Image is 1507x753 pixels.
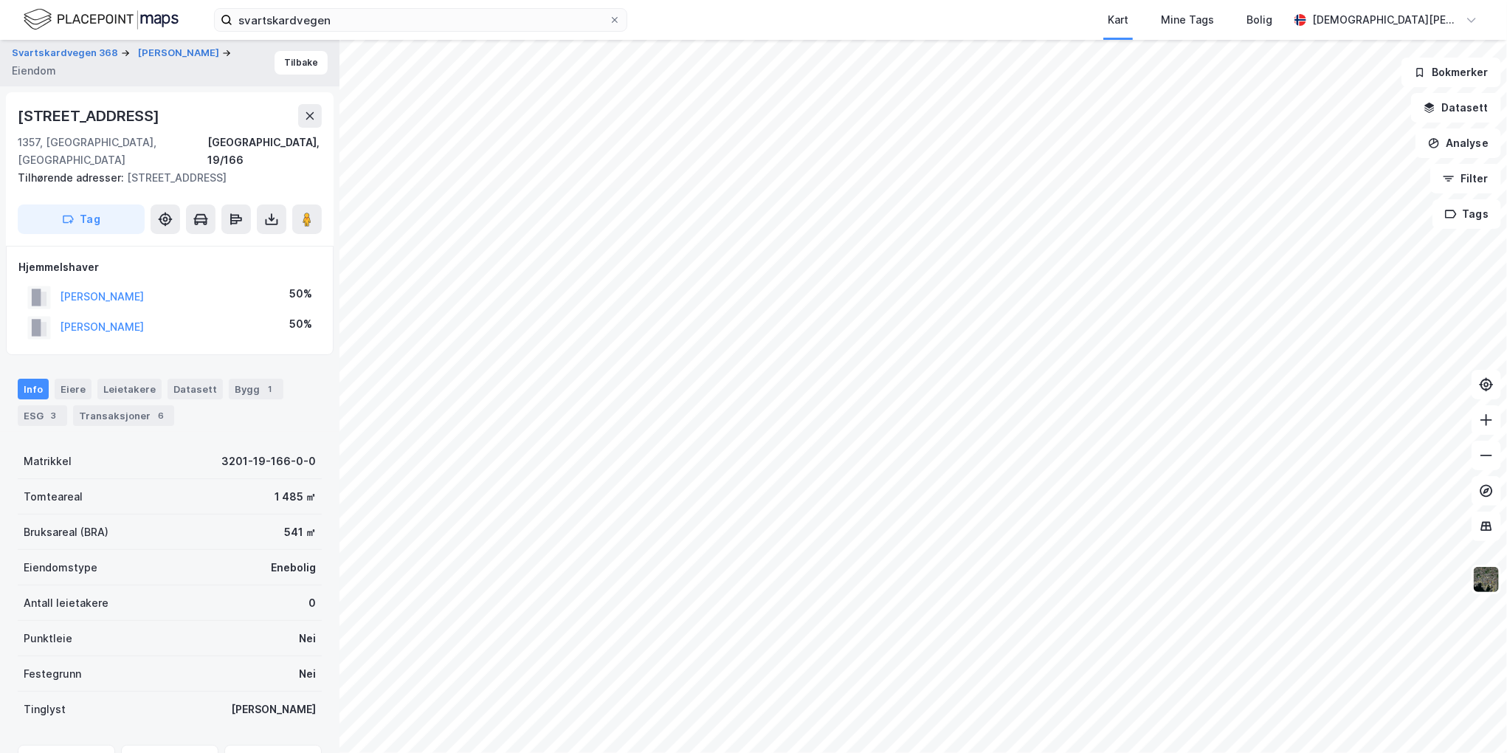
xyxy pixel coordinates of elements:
div: 50% [289,315,312,333]
img: 9k= [1472,565,1500,594]
div: Hjemmelshaver [18,258,321,276]
button: Svartskardvegen 368 [12,46,121,61]
div: Info [18,379,49,399]
button: Tag [18,204,145,234]
button: [PERSON_NAME] [138,46,222,61]
div: Bruksareal (BRA) [24,523,108,541]
button: Tilbake [275,51,328,75]
div: Eiere [55,379,92,399]
div: Festegrunn [24,665,81,683]
div: 1 485 ㎡ [275,488,316,506]
span: Tilhørende adresser: [18,171,127,184]
div: 0 [308,594,316,612]
div: Nei [299,665,316,683]
div: 6 [154,408,168,423]
button: Filter [1430,164,1501,193]
div: ESG [18,405,67,426]
div: [GEOGRAPHIC_DATA], 19/166 [207,134,322,169]
div: 3 [46,408,61,423]
img: logo.f888ab2527a4732fd821a326f86c7f29.svg [24,7,179,32]
div: Eiendomstype [24,559,97,577]
div: Punktleie [24,630,72,647]
button: Datasett [1411,93,1501,123]
div: Enebolig [271,559,316,577]
div: 1 [263,382,277,396]
div: [PERSON_NAME] [231,701,316,718]
div: 3201-19-166-0-0 [221,453,316,470]
div: Kart [1108,11,1128,29]
div: Mine Tags [1161,11,1214,29]
div: Nei [299,630,316,647]
div: Matrikkel [24,453,72,470]
button: Analyse [1415,128,1501,158]
iframe: Chat Widget [1433,682,1507,753]
input: Søk på adresse, matrikkel, gårdeiere, leietakere eller personer [232,9,609,31]
div: 541 ㎡ [284,523,316,541]
div: Eiendom [12,62,56,80]
button: Tags [1432,199,1501,229]
div: [STREET_ADDRESS] [18,104,162,128]
div: Datasett [168,379,223,399]
div: Transaksjoner [73,405,174,426]
div: [DEMOGRAPHIC_DATA][PERSON_NAME] [1312,11,1460,29]
div: [STREET_ADDRESS] [18,169,310,187]
div: Leietakere [97,379,162,399]
div: Tomteareal [24,488,83,506]
button: Bokmerker [1401,58,1501,87]
div: Tinglyst [24,701,66,718]
div: 1357, [GEOGRAPHIC_DATA], [GEOGRAPHIC_DATA] [18,134,207,169]
div: Antall leietakere [24,594,108,612]
div: 50% [289,285,312,303]
div: Bolig [1246,11,1272,29]
div: Bygg [229,379,283,399]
